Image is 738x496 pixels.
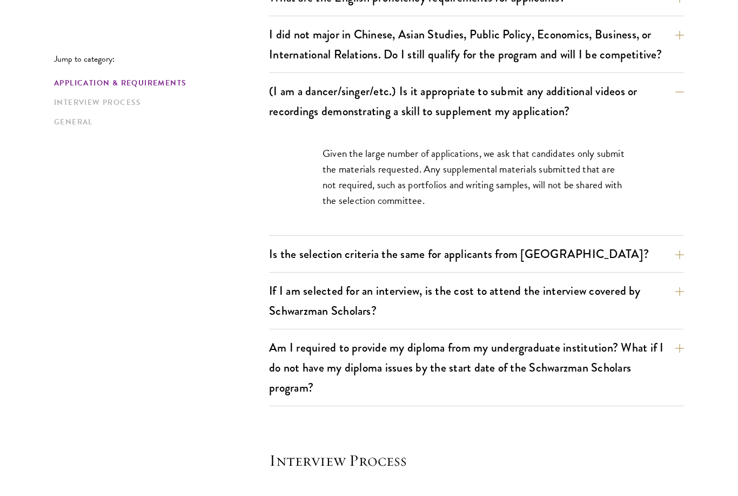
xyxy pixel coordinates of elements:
[54,77,263,89] a: Application & Requirements
[269,449,684,471] h4: Interview Process
[54,116,263,128] a: General
[54,54,269,64] p: Jump to category:
[269,79,684,123] button: (I am a dancer/singer/etc.) Is it appropriate to submit any additional videos or recordings demon...
[269,279,684,323] button: If I am selected for an interview, is the cost to attend the interview covered by Schwarzman Scho...
[54,97,263,108] a: Interview Process
[323,146,630,208] p: Given the large number of applications, we ask that candidates only submit the materials requeste...
[269,335,684,400] button: Am I required to provide my diploma from my undergraduate institution? What if I do not have my d...
[269,22,684,67] button: I did not major in Chinese, Asian Studies, Public Policy, Economics, Business, or International R...
[269,242,684,266] button: Is the selection criteria the same for applicants from [GEOGRAPHIC_DATA]?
